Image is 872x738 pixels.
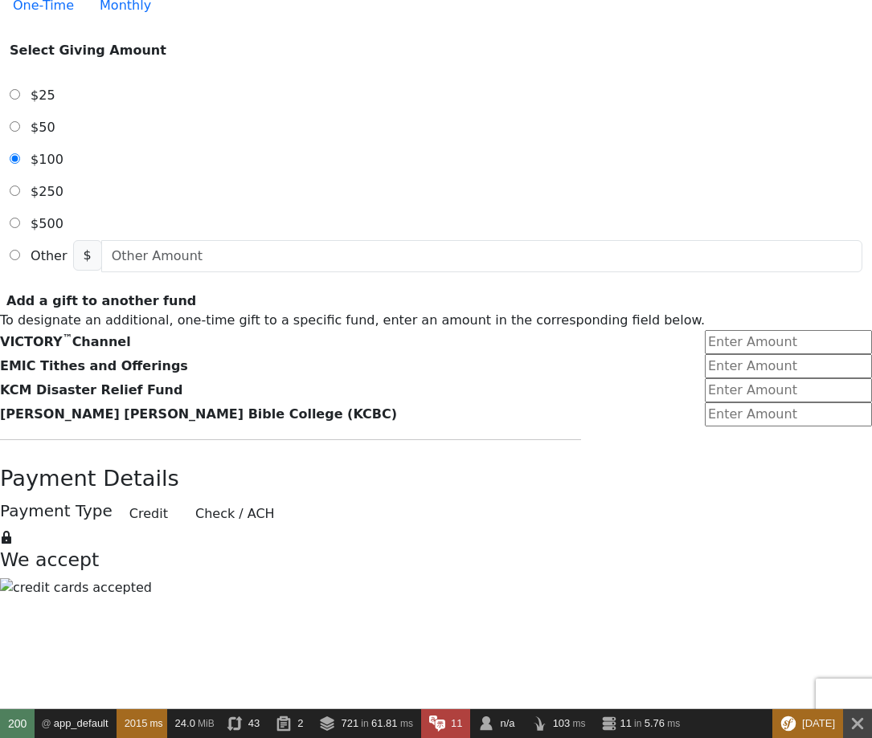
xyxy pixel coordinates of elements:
span: 2 [297,717,303,729]
a: 11 in 5.76 ms [593,709,688,738]
span: 5.76 [645,717,665,729]
a: [DATE] [772,709,843,738]
span: [DATE] [802,717,835,729]
button: Credit [119,499,178,529]
sup: ™ [63,332,72,344]
div: This Symfony version will only receive security fixes. [772,709,843,738]
span: 24.0 [175,717,195,729]
input: Enter Amount [705,354,872,378]
input: Other Amount [101,240,862,272]
span: app_default [54,717,108,729]
a: n/a [470,709,522,738]
a: 2015 ms [117,709,167,738]
span: in [634,718,641,729]
span: n/a [500,717,514,729]
span: ms [667,718,680,729]
button: Check / ACH [185,499,285,529]
span: 721 [342,717,359,729]
span: 11 [620,717,631,729]
span: Other [31,248,67,263]
span: ms [400,718,413,729]
span: ms [572,718,585,729]
span: 61.81 [371,717,398,729]
a: 721 in 61.81 ms [311,709,420,738]
input: Enter Amount [705,378,872,402]
span: $250 [31,184,63,199]
span: 11 [451,717,462,729]
a: 24.0 MiB [167,709,219,738]
span: $500 [31,216,63,231]
span: $25 [31,88,55,103]
span: 103 [553,717,571,729]
span: MiB [198,718,215,729]
span: $100 [31,152,63,167]
span: $50 [31,120,55,135]
span: 2015 [125,717,148,729]
a: 2 [268,709,311,738]
span: @ [41,718,51,729]
span: 43 [248,717,260,729]
span: in [361,718,368,729]
a: 103 ms [523,709,594,738]
span: ms [150,718,163,729]
span: $ [73,240,102,271]
input: Enter Amount [705,330,872,354]
strong: Select Giving Amount [10,43,166,58]
input: Enter Amount [705,402,872,426]
a: 11 [421,709,471,738]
